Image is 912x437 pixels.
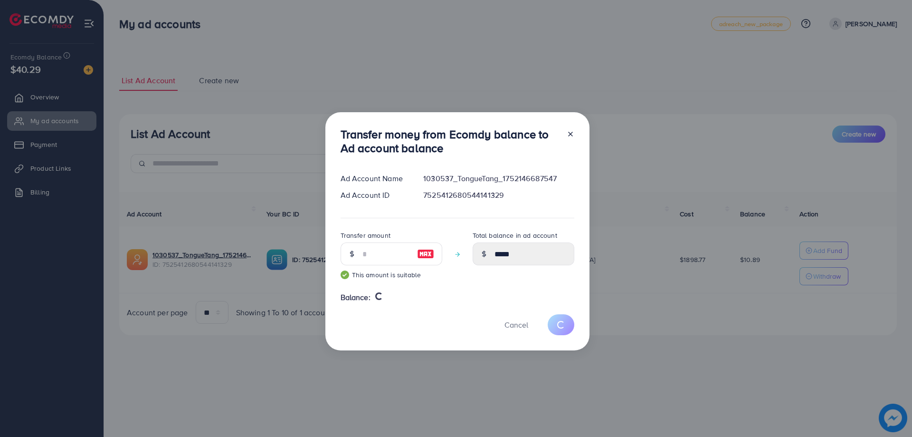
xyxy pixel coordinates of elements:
h3: Transfer money from Ecomdy balance to Ad account balance [341,127,559,155]
label: Transfer amount [341,231,390,240]
button: Cancel [493,314,540,335]
div: Ad Account Name [333,173,416,184]
label: Total balance in ad account [473,231,557,240]
img: guide [341,271,349,279]
small: This amount is suitable [341,270,442,280]
div: 1030537_TongueTang_1752146687547 [416,173,581,184]
div: 7525412680544141329 [416,190,581,201]
span: Cancel [504,320,528,330]
img: image [417,248,434,260]
div: Ad Account ID [333,190,416,201]
span: Balance: [341,292,370,303]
